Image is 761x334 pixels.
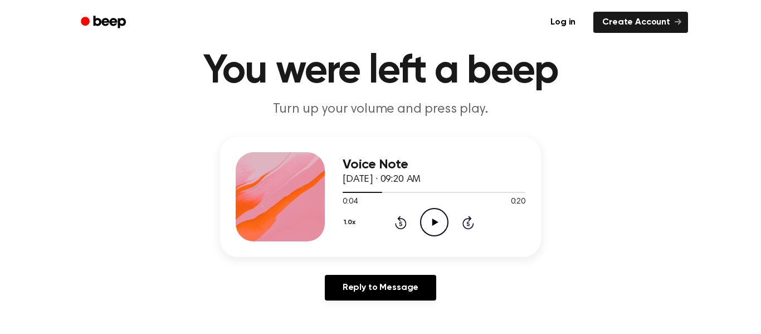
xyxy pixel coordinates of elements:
[167,100,594,119] p: Turn up your volume and press play.
[343,175,421,185] span: [DATE] · 09:20 AM
[343,213,359,232] button: 1.0x
[73,12,136,33] a: Beep
[325,275,436,301] a: Reply to Message
[343,196,357,208] span: 0:04
[511,196,525,208] span: 0:20
[343,157,525,172] h3: Voice Note
[539,9,587,35] a: Log in
[593,12,688,33] a: Create Account
[95,51,666,91] h1: You were left a beep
